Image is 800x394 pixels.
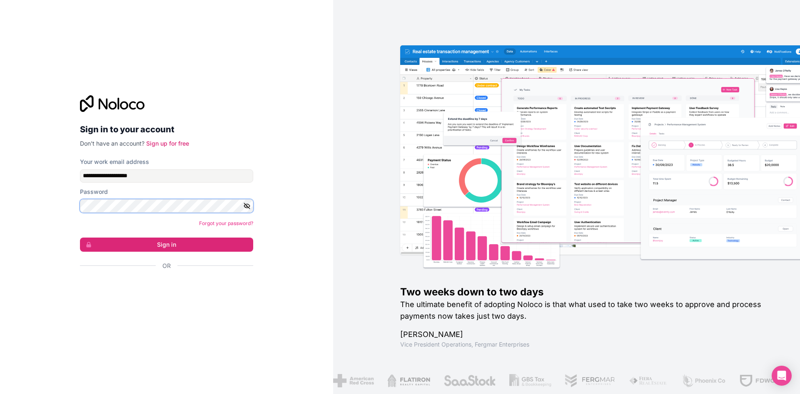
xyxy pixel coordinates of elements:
img: /assets/saastock-C6Zbiodz.png [442,374,495,387]
a: Forgot your password? [199,220,253,226]
img: /assets/american-red-cross-BAupjrZR.png [332,374,372,387]
img: /assets/phoenix-BREaitsQ.png [680,374,725,387]
span: Don't have an account? [80,140,145,147]
img: /assets/gbstax-C-GtDUiK.png [508,374,550,387]
button: Sign in [80,238,253,252]
iframe: Knop Inloggen met Google [76,279,251,297]
input: Password [80,199,253,213]
img: /assets/fiera-fwj2N5v4.png [628,374,667,387]
label: Your work email address [80,158,149,166]
img: /assets/flatiron-C8eUkumj.png [386,374,429,387]
h1: [PERSON_NAME] [400,329,773,340]
h1: Two weeks down to two days [400,285,773,299]
img: /assets/fergmar-CudnrXN5.png [563,374,614,387]
h2: The ultimate benefit of adopting Noloco is that what used to take two weeks to approve and proces... [400,299,773,322]
h2: Sign in to your account [80,122,253,137]
a: Sign up for free [146,140,189,147]
span: Or [162,262,171,270]
div: Open Intercom Messenger [772,366,792,386]
label: Password [80,188,108,196]
input: Email address [80,169,253,183]
img: /assets/fdworks-Bi04fVtw.png [738,374,787,387]
h1: Vice President Operations , Fergmar Enterprises [400,340,773,349]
